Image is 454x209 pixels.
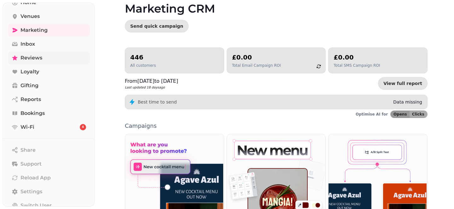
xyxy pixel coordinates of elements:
p: Total SMS Campaign ROI [334,63,380,68]
span: Inbox [20,40,35,48]
a: Bookings [8,107,90,120]
span: Reload App [20,174,51,182]
span: Bookings [20,110,45,117]
span: Wi-Fi [20,123,34,131]
a: Reviews [8,52,90,64]
h2: 446 [130,53,156,62]
button: Share [8,144,90,156]
p: Campaigns [125,123,428,129]
a: Loyalty [8,65,90,78]
p: All customers [130,63,156,68]
a: Gifting [8,79,90,92]
span: Share [20,146,36,154]
h2: £0.00 [232,53,281,62]
span: 4 [82,125,84,129]
span: Loyalty [20,68,39,76]
a: Wi-Fi4 [8,121,90,133]
span: Reports [20,96,41,103]
a: View full report [378,77,428,90]
a: Marketing [8,24,90,37]
button: Support [8,158,90,170]
p: Total Email Campaign ROI [232,63,281,68]
a: Venues [8,10,90,23]
span: Gifting [20,82,38,89]
p: Data missing [393,99,422,105]
button: refresh [313,61,324,72]
a: Reports [8,93,90,106]
span: Support [20,160,42,168]
span: Send quick campaign [130,24,183,28]
span: Clicks [412,112,424,116]
h2: £0.00 [334,53,380,62]
button: Opens [391,111,410,118]
span: Settings [20,188,42,195]
p: Optimise AI for [356,112,388,117]
a: Settings [8,185,90,198]
p: From [DATE] to [DATE] [125,77,178,85]
span: Venues [20,13,40,20]
p: Last updated 18 days ago [125,85,178,90]
span: Marketing [20,26,48,34]
span: Reviews [20,54,42,62]
button: Reload App [8,172,90,184]
button: Send quick campaign [125,20,189,32]
span: Opens [393,112,407,116]
p: Best time to send [138,99,177,105]
button: Clicks [410,111,427,118]
a: Inbox [8,38,90,50]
